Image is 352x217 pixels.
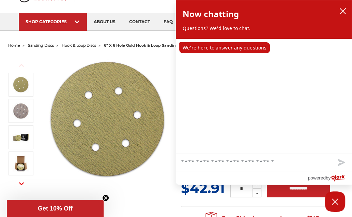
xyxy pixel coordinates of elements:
[13,176,30,191] button: Next
[43,55,171,184] img: 6 inch hook & loop disc 6 VAC Hole
[102,194,109,201] button: Close teaser
[13,58,30,73] button: Previous
[7,200,104,217] div: Get 10% OffClose teaser
[12,102,29,119] img: velcro backed 6 hole sanding disc
[337,6,348,16] button: close chatbox
[183,7,239,21] h2: Now chatting
[12,76,29,93] img: 6 inch hook & loop disc 6 VAC Hole
[12,129,29,146] img: 6 in x 6 hole sanding disc pack
[308,172,352,185] a: Powered by Olark
[179,42,270,53] p: We're here to answer any questions
[326,174,331,182] span: by
[12,155,29,172] img: 6 inch 6 hole hook and loop sanding disc
[308,174,325,182] span: powered
[183,25,345,32] p: Questions? We'd love to chat.
[87,13,122,31] a: about us
[26,19,80,24] div: SHOP CATEGORIES
[104,43,211,48] span: 6" x 6 hole gold hook & loop sanding discs - 100 pack
[8,43,20,48] a: home
[157,13,180,31] a: faq
[28,43,54,48] a: sanding discs
[330,154,352,172] button: Send message
[122,13,157,31] a: contact
[38,205,73,212] span: Get 10% Off
[176,39,352,154] div: chat
[181,180,225,197] span: $42.91
[325,191,345,212] button: Close Chatbox
[62,43,96,48] a: hook & loop discs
